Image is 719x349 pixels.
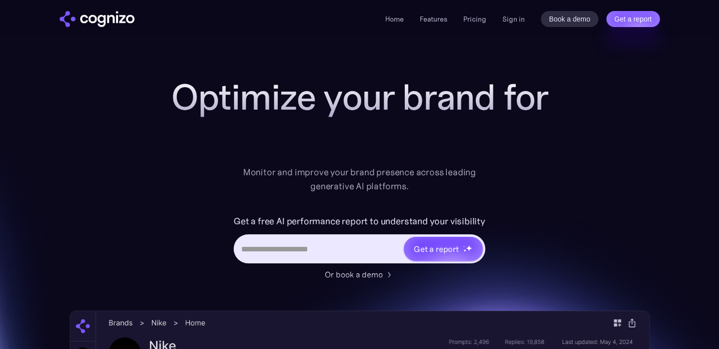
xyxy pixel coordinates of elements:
a: Sign in [502,13,525,25]
img: star [463,249,467,252]
a: Features [420,15,447,24]
img: cognizo logo [60,11,135,27]
form: Hero URL Input Form [234,213,485,263]
img: star [463,245,465,247]
a: Or book a demo [325,268,395,280]
a: Home [385,15,404,24]
a: Get a report [606,11,660,27]
a: Book a demo [541,11,598,27]
a: Pricing [463,15,486,24]
a: home [60,11,135,27]
div: Get a report [414,243,459,255]
h1: Optimize your brand for [160,77,560,117]
a: Get a reportstarstarstar [403,236,484,262]
label: Get a free AI performance report to understand your visibility [234,213,485,229]
img: star [466,245,472,251]
div: Or book a demo [325,268,383,280]
div: Monitor and improve your brand presence across leading generative AI platforms. [237,165,483,193]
